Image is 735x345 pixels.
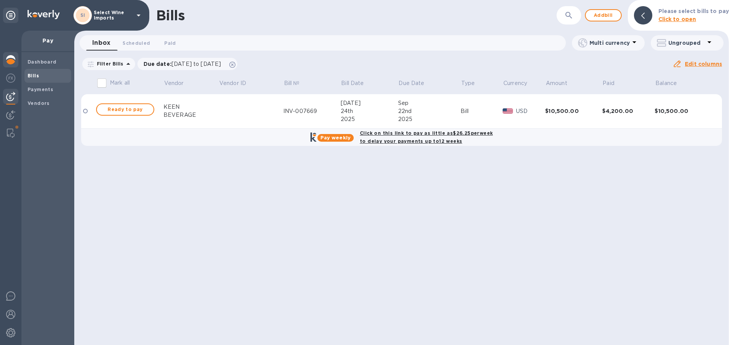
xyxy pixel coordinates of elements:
[28,10,60,19] img: Logo
[28,73,39,78] b: Bills
[320,135,351,141] b: Pay weekly
[658,16,696,22] b: Click to open
[284,79,310,87] span: Bill №
[546,79,567,87] p: Amount
[461,79,485,87] span: Type
[28,100,50,106] b: Vendors
[398,99,461,107] div: Sep
[96,103,154,116] button: Ready to pay
[603,79,614,87] p: Paid
[80,12,85,18] b: SI
[164,79,184,87] p: Vendor
[137,58,238,70] div: Due date:[DATE] to [DATE]
[92,38,110,48] span: Inbox
[28,87,53,92] b: Payments
[341,79,364,87] p: Bill Date
[658,8,729,14] b: Please select bills to pay
[399,79,434,87] span: Due Date
[341,107,398,115] div: 24th
[110,79,130,87] p: Mark all
[546,79,577,87] span: Amount
[461,79,475,87] p: Type
[219,79,256,87] span: Vendor ID
[360,130,493,144] b: Click on this link to pay as little as $26.25 per week to delay your payments up to 12 weeks
[668,39,705,47] p: Ungrouped
[122,39,150,47] span: Scheduled
[685,61,722,67] u: Edit columns
[94,10,132,21] p: Select Wine Imports
[28,37,68,44] p: Pay
[283,107,341,115] div: INV-007669
[28,59,57,65] b: Dashboard
[399,79,424,87] p: Due Date
[655,79,677,87] p: Balance
[545,107,602,115] div: $10,500.00
[144,60,225,68] p: Due date :
[3,8,18,23] div: Unpin categories
[592,11,615,20] span: Add bill
[164,39,176,47] span: Paid
[6,74,15,83] img: Foreign exchange
[590,39,630,47] p: Multi currency
[503,79,527,87] p: Currency
[585,9,622,21] button: Addbill
[164,79,194,87] span: Vendor
[94,60,124,67] p: Filter Bills
[171,61,221,67] span: [DATE] to [DATE]
[103,105,147,114] span: Ready to pay
[219,79,246,87] p: Vendor ID
[516,107,545,115] p: USD
[503,108,513,114] img: USD
[156,7,185,23] h1: Bills
[655,79,687,87] span: Balance
[461,107,503,115] div: Bill
[602,107,655,115] div: $4,200.00
[655,107,711,115] div: $10,500.00
[398,115,461,123] div: 2025
[398,107,461,115] div: 22nd
[163,111,219,119] div: BEVERAGE
[284,79,300,87] p: Bill №
[341,115,398,123] div: 2025
[341,99,398,107] div: [DATE]
[603,79,624,87] span: Paid
[163,103,219,111] div: KEEN
[341,79,374,87] span: Bill Date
